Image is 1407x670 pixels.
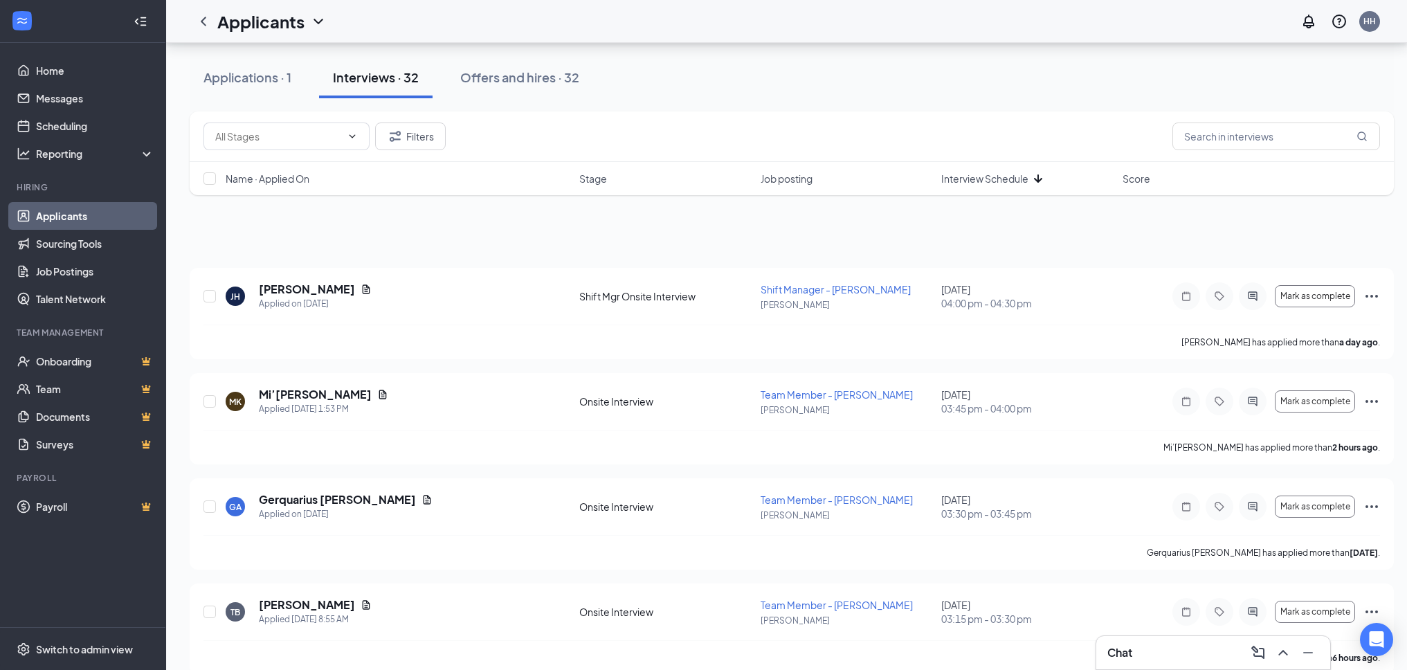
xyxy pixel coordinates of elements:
[1123,172,1150,185] span: Score
[1163,442,1380,453] p: Mi’[PERSON_NAME] has applied more than .
[259,402,388,416] div: Applied [DATE] 1:53 PM
[36,375,154,403] a: TeamCrown
[941,172,1028,185] span: Interview Schedule
[36,493,154,520] a: PayrollCrown
[761,388,913,401] span: Team Member - [PERSON_NAME]
[36,431,154,458] a: SurveysCrown
[361,284,372,295] svg: Document
[1275,644,1291,661] svg: ChevronUp
[259,613,372,626] div: Applied [DATE] 8:55 AM
[36,112,154,140] a: Scheduling
[1275,496,1355,518] button: Mark as complete
[941,507,1114,520] span: 03:30 pm - 03:45 pm
[1331,13,1347,30] svg: QuestionInfo
[259,492,416,507] h5: Gerquarius [PERSON_NAME]
[1363,15,1376,27] div: HH
[421,494,433,505] svg: Document
[259,507,433,521] div: Applied on [DATE]
[36,84,154,112] a: Messages
[460,69,579,86] div: Offers and hires · 32
[310,13,327,30] svg: ChevronDown
[1280,291,1350,301] span: Mark as complete
[1297,642,1319,664] button: Minimize
[941,388,1114,415] div: [DATE]
[17,181,152,193] div: Hiring
[941,598,1114,626] div: [DATE]
[36,347,154,375] a: OnboardingCrown
[36,285,154,313] a: Talent Network
[1300,13,1317,30] svg: Notifications
[761,509,934,521] p: [PERSON_NAME]
[259,282,355,297] h5: [PERSON_NAME]
[229,396,242,408] div: MK
[36,147,155,161] div: Reporting
[361,599,372,610] svg: Document
[941,282,1114,310] div: [DATE]
[761,172,813,185] span: Job posting
[230,291,240,302] div: JH
[1244,291,1261,302] svg: ActiveChat
[15,14,29,28] svg: WorkstreamLogo
[1107,645,1132,660] h3: Chat
[134,15,147,28] svg: Collapse
[1363,288,1380,305] svg: Ellipses
[229,501,242,513] div: GA
[761,404,934,416] p: [PERSON_NAME]
[259,387,372,402] h5: Mi’[PERSON_NAME]
[941,401,1114,415] span: 03:45 pm - 04:00 pm
[17,472,152,484] div: Payroll
[1356,131,1368,142] svg: MagnifyingGlass
[1147,547,1380,559] p: Gerquarius [PERSON_NAME] has applied more than .
[1332,442,1378,453] b: 2 hours ago
[259,297,372,311] div: Applied on [DATE]
[1332,653,1378,663] b: 6 hours ago
[1275,601,1355,623] button: Mark as complete
[36,642,133,656] div: Switch to admin view
[1250,644,1267,661] svg: ComposeMessage
[1244,606,1261,617] svg: ActiveChat
[1280,502,1350,511] span: Mark as complete
[1363,393,1380,410] svg: Ellipses
[941,296,1114,310] span: 04:00 pm - 04:30 pm
[1211,291,1228,302] svg: Tag
[1300,644,1316,661] svg: Minimize
[259,597,355,613] h5: [PERSON_NAME]
[226,172,309,185] span: Name · Applied On
[217,10,305,33] h1: Applicants
[36,230,154,257] a: Sourcing Tools
[17,642,30,656] svg: Settings
[1244,501,1261,512] svg: ActiveChat
[1280,607,1350,617] span: Mark as complete
[36,202,154,230] a: Applicants
[230,606,240,618] div: TB
[375,123,446,150] button: Filter Filters
[1275,285,1355,307] button: Mark as complete
[1247,642,1269,664] button: ComposeMessage
[761,494,913,506] span: Team Member - [PERSON_NAME]
[333,69,419,86] div: Interviews · 32
[203,69,291,86] div: Applications · 1
[1178,396,1195,407] svg: Note
[1363,604,1380,620] svg: Ellipses
[17,327,152,338] div: Team Management
[579,289,752,303] div: Shift Mgr Onsite Interview
[36,403,154,431] a: DocumentsCrown
[36,57,154,84] a: Home
[1275,390,1355,413] button: Mark as complete
[1030,170,1046,187] svg: ArrowDown
[579,605,752,619] div: Onsite Interview
[1211,501,1228,512] svg: Tag
[941,493,1114,520] div: [DATE]
[36,257,154,285] a: Job Postings
[1363,498,1380,515] svg: Ellipses
[377,389,388,400] svg: Document
[1178,606,1195,617] svg: Note
[1339,337,1378,347] b: a day ago
[579,395,752,408] div: Onsite Interview
[1272,642,1294,664] button: ChevronUp
[761,599,913,611] span: Team Member - [PERSON_NAME]
[1211,606,1228,617] svg: Tag
[195,13,212,30] svg: ChevronLeft
[387,128,403,145] svg: Filter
